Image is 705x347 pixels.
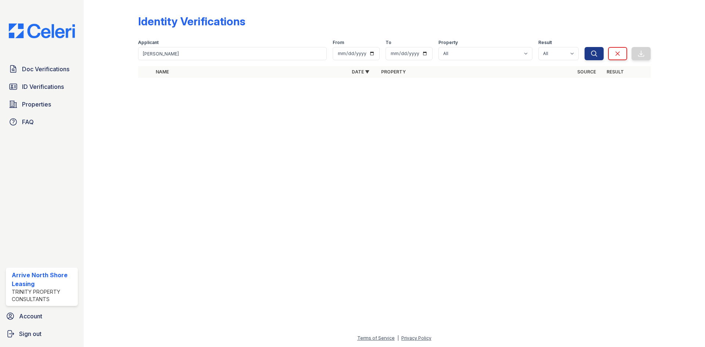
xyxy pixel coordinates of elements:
div: Trinity Property Consultants [12,288,75,303]
input: Search by name or phone number [138,47,327,60]
div: | [397,335,399,341]
label: From [333,40,344,46]
a: Result [607,69,624,75]
a: Property [381,69,406,75]
a: Terms of Service [357,335,395,341]
div: Arrive North Shore Leasing [12,271,75,288]
a: Account [3,309,81,323]
a: Sign out [3,326,81,341]
img: CE_Logo_Blue-a8612792a0a2168367f1c8372b55b34899dd931a85d93a1a3d3e32e68fde9ad4.png [3,24,81,38]
label: To [386,40,391,46]
span: ID Verifications [22,82,64,91]
span: Properties [22,100,51,109]
span: Sign out [19,329,41,338]
a: Privacy Policy [401,335,431,341]
label: Result [538,40,552,46]
a: Properties [6,97,78,112]
a: Source [577,69,596,75]
div: Identity Verifications [138,15,245,28]
a: Doc Verifications [6,62,78,76]
a: FAQ [6,115,78,129]
a: Name [156,69,169,75]
span: FAQ [22,118,34,126]
a: Date ▼ [352,69,369,75]
span: Account [19,312,42,321]
label: Property [438,40,458,46]
span: Doc Verifications [22,65,69,73]
label: Applicant [138,40,159,46]
a: ID Verifications [6,79,78,94]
